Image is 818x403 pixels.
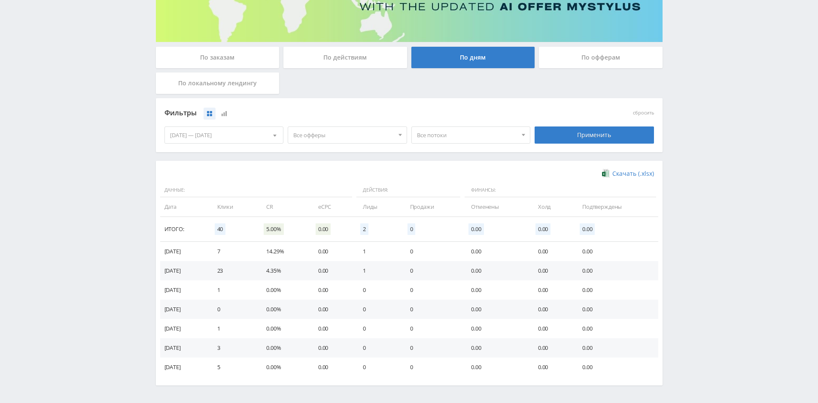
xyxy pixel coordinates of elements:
[164,107,531,120] div: Фильтры
[283,47,407,68] div: По действиям
[401,319,463,338] td: 0
[310,261,355,280] td: 0.00
[401,261,463,280] td: 0
[529,197,574,217] td: Холд
[258,197,310,217] td: CR
[160,319,209,338] td: [DATE]
[156,72,280,94] div: По локальному лендингу
[310,358,355,377] td: 0.00
[462,358,529,377] td: 0.00
[529,261,574,280] td: 0.00
[354,338,401,358] td: 0
[462,300,529,319] td: 0.00
[156,47,280,68] div: По заказам
[401,300,463,319] td: 0
[316,223,331,235] span: 0.00
[462,338,529,358] td: 0.00
[160,338,209,358] td: [DATE]
[209,280,258,300] td: 1
[310,338,355,358] td: 0.00
[529,358,574,377] td: 0.00
[258,300,310,319] td: 0.00%
[160,197,209,217] td: Дата
[574,300,658,319] td: 0.00
[468,223,484,235] span: 0.00
[529,300,574,319] td: 0.00
[529,280,574,300] td: 0.00
[160,217,209,242] td: Итого:
[160,300,209,319] td: [DATE]
[160,261,209,280] td: [DATE]
[529,338,574,358] td: 0.00
[310,242,355,261] td: 0.00
[209,338,258,358] td: 3
[401,338,463,358] td: 0
[417,127,517,143] span: Все потоки
[574,358,658,377] td: 0.00
[310,300,355,319] td: 0.00
[574,338,658,358] td: 0.00
[310,319,355,338] td: 0.00
[462,280,529,300] td: 0.00
[462,242,529,261] td: 0.00
[354,300,401,319] td: 0
[407,223,416,235] span: 0
[462,197,529,217] td: Отменены
[574,319,658,338] td: 0.00
[535,126,654,144] div: Применить
[293,127,394,143] span: Все офферы
[160,358,209,377] td: [DATE]
[574,280,658,300] td: 0.00
[462,261,529,280] td: 0.00
[209,197,258,217] td: Клики
[209,358,258,377] td: 5
[580,223,595,235] span: 0.00
[258,358,310,377] td: 0.00%
[356,183,460,198] span: Действия:
[215,223,226,235] span: 40
[354,358,401,377] td: 0
[354,319,401,338] td: 0
[360,223,368,235] span: 2
[633,110,654,116] button: сбросить
[258,319,310,338] td: 0.00%
[401,242,463,261] td: 0
[539,47,663,68] div: По офферам
[529,319,574,338] td: 0.00
[160,242,209,261] td: [DATE]
[574,197,658,217] td: Подтверждены
[401,358,463,377] td: 0
[160,280,209,300] td: [DATE]
[602,169,609,177] img: xlsx
[354,280,401,300] td: 0
[354,197,401,217] td: Лиды
[209,300,258,319] td: 0
[258,280,310,300] td: 0.00%
[258,242,310,261] td: 14.29%
[612,170,654,177] span: Скачать (.xlsx)
[310,280,355,300] td: 0.00
[258,261,310,280] td: 4.35%
[209,242,258,261] td: 7
[602,169,654,178] a: Скачать (.xlsx)
[310,197,355,217] td: eCPC
[264,223,283,235] span: 5.00%
[465,183,656,198] span: Финансы:
[462,319,529,338] td: 0.00
[411,47,535,68] div: По дням
[401,197,463,217] td: Продажи
[401,280,463,300] td: 0
[209,319,258,338] td: 1
[529,242,574,261] td: 0.00
[160,183,353,198] span: Данные:
[165,127,283,143] div: [DATE] — [DATE]
[209,261,258,280] td: 23
[574,261,658,280] td: 0.00
[354,261,401,280] td: 1
[354,242,401,261] td: 1
[574,242,658,261] td: 0.00
[535,223,550,235] span: 0.00
[258,338,310,358] td: 0.00%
